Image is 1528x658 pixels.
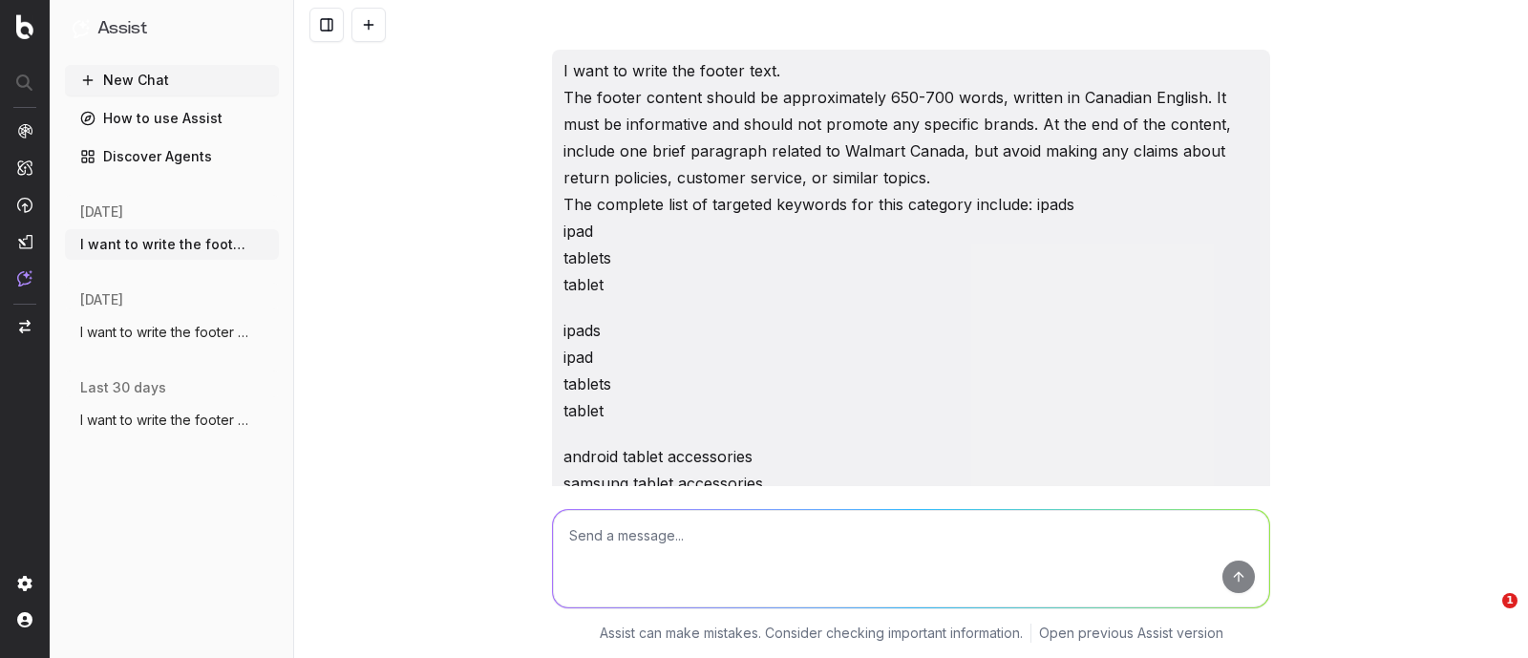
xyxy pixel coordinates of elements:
img: Switch project [19,320,31,333]
img: Setting [17,576,32,591]
p: ipads ipad tablets tablet [563,317,1259,424]
span: I want to write the footer text. The foo [80,411,248,430]
button: I want to write the footer text. The foo [65,229,279,260]
span: I want to write the footer text. The foo [80,235,248,254]
img: Botify logo [16,14,33,39]
button: Assist [73,15,271,42]
span: [DATE] [80,290,123,309]
span: 1 [1502,593,1517,608]
span: I want to write the footer text. The foo [80,323,248,342]
a: Open previous Assist version [1039,624,1223,643]
img: Intelligence [17,159,32,176]
img: Activation [17,197,32,213]
p: I want to write the footer text. The footer content should be approximately 650-700 words, writte... [563,57,1259,298]
span: last 30 days [80,378,166,397]
img: My account [17,612,32,627]
button: I want to write the footer text. The foo [65,317,279,348]
p: android tablet accessories samsung tablet accessories [563,443,1259,497]
button: I want to write the footer text. The foo [65,405,279,435]
a: How to use Assist [65,103,279,134]
img: Assist [17,270,32,287]
p: Assist can make mistakes. Consider checking important information. [600,624,1023,643]
iframe: Intercom live chat [1463,593,1509,639]
img: Analytics [17,123,32,138]
span: [DATE] [80,202,123,222]
img: Studio [17,234,32,249]
h1: Assist [97,15,147,42]
a: Discover Agents [65,141,279,172]
img: Assist [73,19,90,37]
button: New Chat [65,65,279,96]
